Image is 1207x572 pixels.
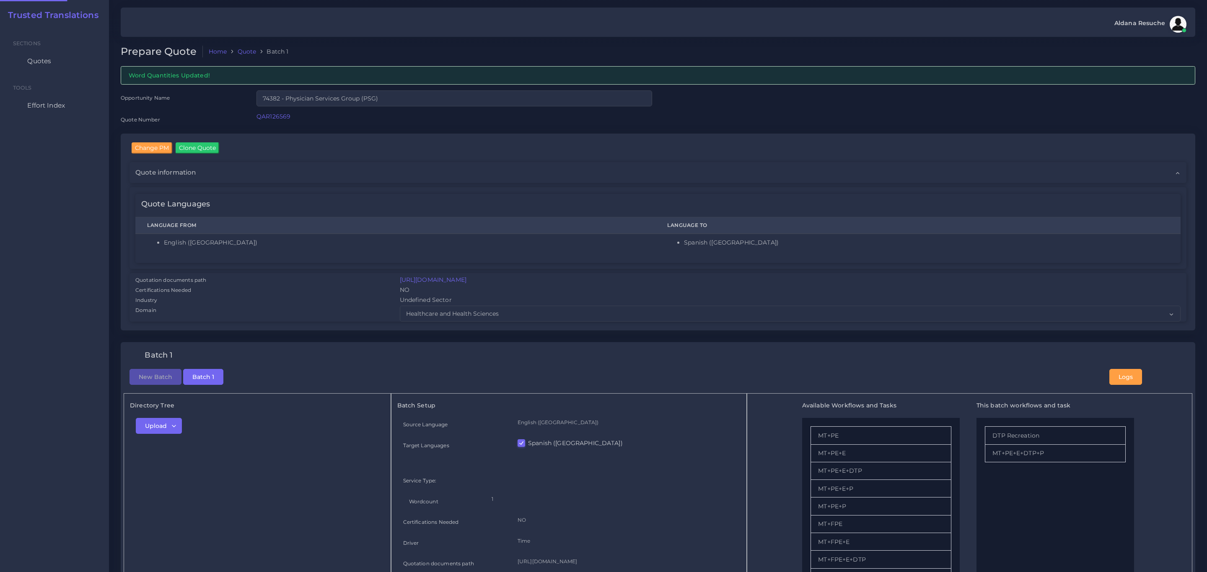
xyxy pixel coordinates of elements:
[403,518,459,526] label: Certifications Needed
[403,442,449,449] label: Target Languages
[141,200,210,209] h4: Quote Languages
[518,515,735,524] p: NO
[394,296,1187,306] div: Undefined Sector
[130,369,181,385] button: New Batch
[518,557,735,566] p: [URL][DOMAIN_NAME]
[397,402,741,409] h5: Batch Setup
[802,402,960,409] h5: Available Workflows and Tasks
[136,418,182,434] button: Upload
[403,421,448,428] label: Source Language
[684,238,1169,247] li: Spanish ([GEOGRAPHIC_DATA])
[811,480,951,497] li: MT+PE+E+P
[183,369,223,385] button: Batch 1
[1114,20,1165,26] span: Aldana Resuche
[209,47,227,56] a: Home
[409,498,438,505] label: Wordcount
[403,539,419,546] label: Driver
[135,217,655,234] th: Language From
[13,40,41,46] span: Sections
[6,97,103,114] a: Effort Index
[135,296,157,304] label: Industry
[1109,369,1142,385] button: Logs
[811,533,951,551] li: MT+FPE+E
[528,439,623,447] label: Spanish ([GEOGRAPHIC_DATA])
[492,495,729,503] p: 1
[130,162,1186,183] div: Quote information
[256,113,290,120] a: QAR126569
[403,560,474,567] label: Quotation documents path
[394,286,1187,296] div: NO
[256,47,288,56] li: Batch 1
[1110,16,1189,33] a: Aldana Resucheavatar
[132,142,172,153] input: Change PM
[145,351,173,360] h4: Batch 1
[135,307,156,314] label: Domain
[985,426,1126,444] li: DTP Recreation
[518,418,735,427] p: English ([GEOGRAPHIC_DATA])
[655,217,1181,234] th: Language To
[135,276,206,284] label: Quotation documents path
[121,94,170,101] label: Opportunity Name
[13,85,32,91] span: Tools
[403,477,437,484] label: Service Type:
[130,373,181,380] a: New Batch
[135,168,196,177] span: Quote information
[811,462,951,480] li: MT+PE+E+DTP
[27,57,51,66] span: Quotes
[811,445,951,462] li: MT+PE+E
[1119,373,1133,381] span: Logs
[6,52,103,70] a: Quotes
[811,426,951,444] li: MT+PE
[976,402,1134,409] h5: This batch workflows and task
[2,10,98,20] a: Trusted Translations
[811,515,951,533] li: MT+FPE
[985,445,1126,462] li: MT+PE+E+DTP+P
[183,373,223,380] a: Batch 1
[238,47,256,56] a: Quote
[121,66,1195,84] div: Word Quantities Updated!
[176,142,219,153] input: Clone Quote
[811,497,951,515] li: MT+PE+P
[135,286,191,294] label: Certifications Needed
[811,551,951,568] li: MT+FPE+E+DTP
[121,116,160,123] label: Quote Number
[121,46,203,58] h2: Prepare Quote
[164,238,644,247] li: English ([GEOGRAPHIC_DATA])
[400,276,467,283] a: [URL][DOMAIN_NAME]
[27,101,65,110] span: Effort Index
[518,536,735,545] p: Time
[130,402,385,409] h5: Directory Tree
[1170,16,1186,33] img: avatar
